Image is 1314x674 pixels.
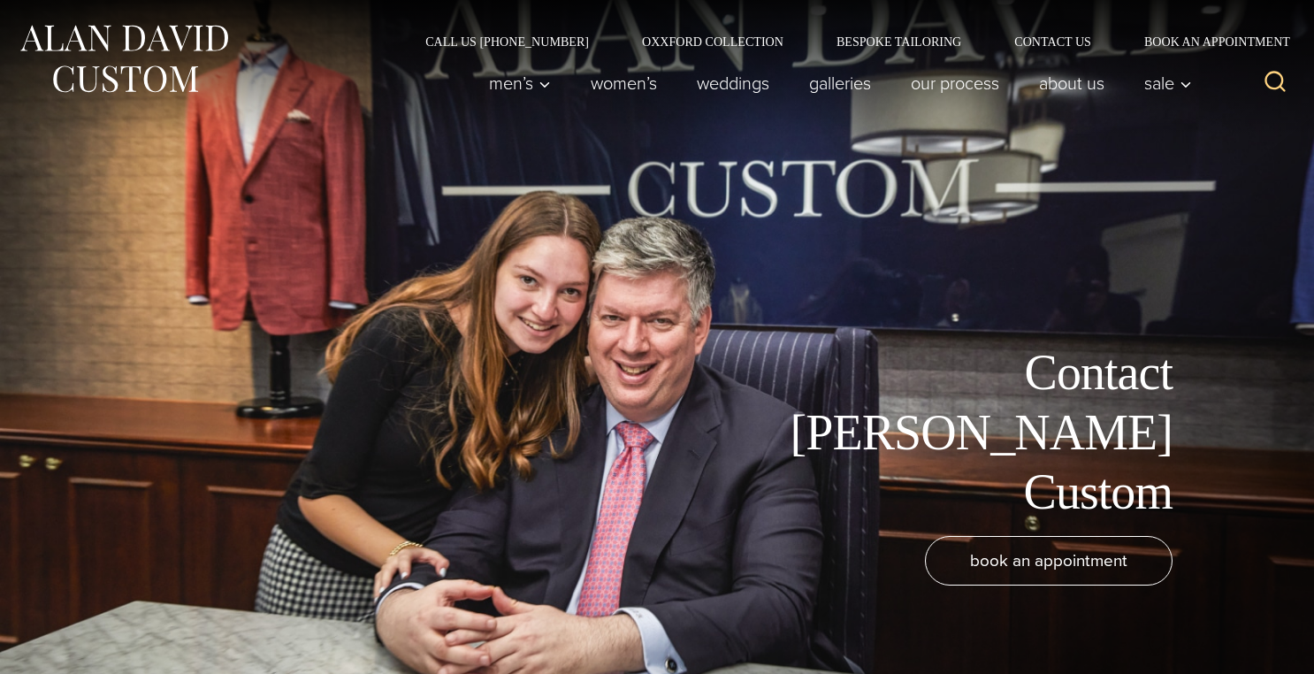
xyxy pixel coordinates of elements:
[470,65,1202,101] nav: Primary Navigation
[810,35,988,48] a: Bespoke Tailoring
[925,536,1173,586] a: book an appointment
[677,65,790,101] a: weddings
[571,65,677,101] a: Women’s
[1254,62,1296,104] button: View Search Form
[1020,65,1125,101] a: About Us
[970,548,1127,573] span: book an appointment
[615,35,810,48] a: Oxxford Collection
[775,343,1173,522] h1: Contact [PERSON_NAME] Custom
[489,74,551,92] span: Men’s
[399,35,615,48] a: Call Us [PHONE_NUMBER]
[18,19,230,98] img: Alan David Custom
[1118,35,1296,48] a: Book an Appointment
[891,65,1020,101] a: Our Process
[790,65,891,101] a: Galleries
[1144,74,1192,92] span: Sale
[988,35,1118,48] a: Contact Us
[399,35,1296,48] nav: Secondary Navigation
